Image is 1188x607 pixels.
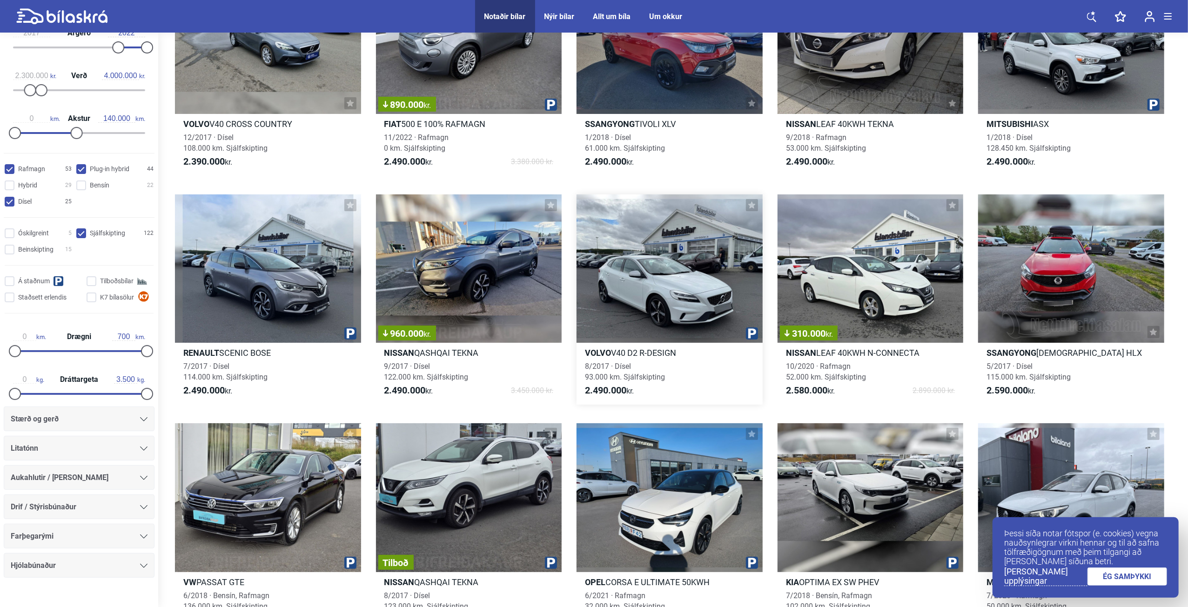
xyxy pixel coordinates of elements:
[978,577,1164,587] h2: MG ZS EV LUXURY 44,5KWH
[13,333,46,341] span: km.
[13,375,44,384] span: kg.
[383,329,431,338] span: 960.000
[18,293,67,302] span: Staðsett erlendis
[545,99,557,111] img: parking.png
[100,293,134,302] span: K7 bílasölur
[384,119,402,129] b: Fiat
[585,362,665,381] span: 8/2017 · Dísel 93.000 km. Sjálfskipting
[11,530,54,543] span: Farþegarými
[147,164,154,174] span: 44
[786,119,816,129] b: Nissan
[183,133,268,153] span: 12/2017 · Dísel 108.000 km. Sjálfskipting
[585,348,611,358] b: Volvo
[175,194,361,405] a: RenaultSCENIC BOSE7/2017 · Dísel114.000 km. Sjálfskipting2.490.000kr.
[593,12,631,21] a: Allt um bíla
[183,362,268,381] span: 7/2017 · Dísel 114.000 km. Sjálfskipting
[384,385,426,396] b: 2.490.000
[65,197,72,207] span: 25
[376,347,562,358] h2: QASHQAI TEKNA
[1148,99,1160,111] img: parking.png
[545,557,557,569] img: parking.png
[384,577,415,587] b: Nissan
[978,194,1164,405] a: Ssangyong[DEMOGRAPHIC_DATA] HLX5/2017 · Dísel115.000 km. Sjálfskipting2.590.000kr.
[65,29,93,37] span: Árgerð
[183,577,196,587] b: VW
[484,12,526,21] a: Notaðir bílar
[58,376,101,383] span: Dráttargeta
[147,180,154,190] span: 22
[144,228,154,238] span: 122
[987,156,1028,167] b: 2.490.000
[987,133,1071,153] span: 1/2018 · Dísel 128.450 km. Sjálfskipting
[175,577,361,587] h2: PASSAT GTE
[577,577,763,587] h2: CORSA E ULTIMATE 50KWH
[786,385,827,396] b: 2.580.000
[175,119,361,129] h2: V40 CROSS COUNTRY
[384,385,433,396] span: kr.
[746,327,758,340] img: parking.png
[585,385,626,396] b: 2.490.000
[786,348,816,358] b: Nissan
[384,133,449,153] span: 11/2022 · Rafmagn 0 km. Sjálfskipting
[424,330,431,339] span: kr.
[585,119,635,129] b: Ssangyong
[11,413,59,426] span: Stærð og gerð
[13,114,60,123] span: km.
[585,156,626,167] b: 2.490.000
[785,329,833,338] span: 310.000
[383,558,409,567] span: Tilboð
[384,156,426,167] b: 2.490.000
[183,385,232,396] span: kr.
[68,228,72,238] span: 5
[650,12,683,21] div: Um okkur
[786,385,835,396] span: kr.
[544,12,575,21] a: Nýir bílar
[987,156,1035,167] span: kr.
[90,228,125,238] span: Sjálfskipting
[175,347,361,358] h2: SCENIC BOSE
[384,348,415,358] b: Nissan
[18,228,49,238] span: Óskilgreint
[826,330,833,339] span: kr.
[786,133,866,153] span: 9/2018 · Rafmagn 53.000 km. Sjálfskipting
[585,577,605,587] b: Opel
[1004,567,1087,586] a: [PERSON_NAME] upplýsingar
[183,119,209,129] b: Volvo
[778,347,964,358] h2: LEAF 40KWH N-CONNECTA
[65,180,72,190] span: 29
[778,194,964,405] a: 310.000kr.NissanLEAF 40KWH N-CONNECTA10/2020 · Rafmagn52.000 km. Sjálfskipting2.580.000kr.2.890.0...
[69,72,89,80] span: Verð
[987,362,1071,381] span: 5/2017 · Dísel 115.000 km. Sjálfskipting
[511,156,553,167] span: 3.380.000 kr.
[577,119,763,129] h2: TIVOLI XLV
[1145,11,1155,22] img: user-login.svg
[987,577,1000,587] b: Mg
[376,194,562,405] a: 960.000kr.NissanQASHQAI TEKNA9/2017 · Dísel122.000 km. Sjálfskipting2.490.000kr.3.450.000 kr.
[65,333,94,340] span: Drægni
[786,156,827,167] b: 2.490.000
[987,119,1033,129] b: Mitsubishi
[18,245,54,254] span: Beinskipting
[1087,567,1168,586] a: ÉG SAMÞYKKI
[585,385,634,396] span: kr.
[383,100,431,109] span: 890.000
[384,156,433,167] span: kr.
[786,362,866,381] span: 10/2020 · Rafmagn 52.000 km. Sjálfskipting
[183,156,232,167] span: kr.
[978,119,1164,129] h2: ASX
[18,164,45,174] span: Rafmagn
[778,577,964,587] h2: OPTIMA EX SW PHEV
[100,276,134,286] span: Tilboðsbílar
[114,375,145,384] span: kg.
[11,559,56,572] span: Hjólabúnaður
[978,347,1164,358] h2: [DEMOGRAPHIC_DATA] HLX
[183,156,225,167] b: 2.390.000
[90,180,109,190] span: Bensín
[987,348,1036,358] b: Ssangyong
[344,327,356,340] img: parking.png
[987,385,1035,396] span: kr.
[102,72,145,80] span: kr.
